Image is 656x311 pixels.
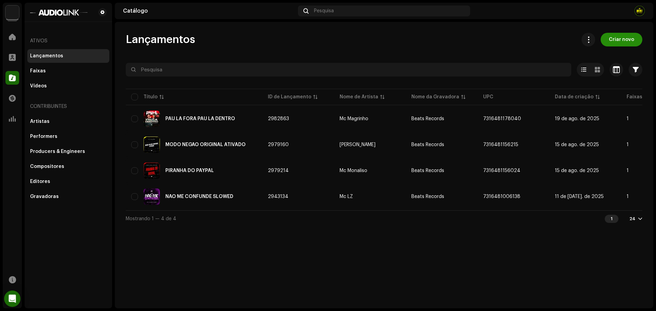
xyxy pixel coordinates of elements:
re-m-nav-item: Lançamentos [27,49,109,63]
div: Compositores [30,164,64,169]
div: Open Intercom Messenger [4,291,20,307]
span: 7316481156024 [483,168,520,173]
img: 1601779f-85bc-4fc7-87b8-abcd1ae7544a [30,8,87,16]
div: [PERSON_NAME] [340,142,375,147]
span: Beats Records [411,142,444,147]
div: Nome da Gravadora [411,94,459,100]
div: MODO NEGÃO ORIGINAL ATIVADO [165,142,246,147]
span: 15 de ago. de 2025 [555,168,599,173]
span: Pesquisa [314,8,334,14]
span: 19 de ago. de 2025 [555,116,599,121]
div: Mc Monaliso [340,168,367,173]
span: 7316481178040 [483,116,521,121]
div: Mc LZ [340,194,353,199]
img: 9b2b0da3-4347-46c7-8262-c02ccfe789ab [143,137,160,153]
span: 15 de ago. de 2025 [555,142,599,147]
input: Pesquisa [126,63,571,76]
re-a-nav-header: Contribuintes [27,98,109,115]
span: Mc Pett [340,142,400,147]
div: Gravadoras [30,194,59,199]
div: Nome de Artista [340,94,378,100]
div: NAO ME CONFUNDE SLOWED [165,194,233,199]
img: 730b9dfe-18b5-4111-b483-f30b0c182d82 [5,5,19,19]
div: 24 [629,216,635,222]
button: Criar novo [601,33,642,46]
span: Mc Magrinho [340,116,400,121]
div: Mc Magrinho [340,116,368,121]
span: Beats Records [411,194,444,199]
div: Título [143,94,158,100]
span: Beats Records [411,168,444,173]
div: ID de Lançamento [268,94,311,100]
img: 59071920-be5c-4817-adc7-e6b25216d48e [634,5,645,16]
re-m-nav-item: Artistas [27,115,109,128]
span: Criar novo [609,33,634,46]
div: PAU LÁ FORA PAU LÁ DENTRO [165,116,235,121]
div: PIRANHA DO PAYPAL [165,168,214,173]
div: Producers & Engineers [30,149,85,154]
re-m-nav-item: Editores [27,175,109,188]
re-m-nav-item: Vídeos [27,79,109,93]
div: Faixas [30,68,46,74]
re-a-nav-header: Ativos [27,33,109,49]
div: Data de criação [555,94,593,100]
re-m-nav-item: Faixas [27,64,109,78]
img: 9881d8cb-ba31-4f7e-8d4d-e1f99046f019 [143,111,160,127]
span: Lançamentos [126,33,195,46]
span: Mc LZ [340,194,400,199]
img: a68e15d7-b710-42a2-9767-9633be1b1b36 [143,162,160,179]
re-m-nav-item: Performers [27,130,109,143]
div: Artistas [30,119,50,124]
span: 7316481006138 [483,194,520,199]
div: Performers [30,134,57,139]
div: Vídeos [30,83,47,89]
span: 7316481156215 [483,142,518,147]
span: Mc Monaliso [340,168,400,173]
span: Beats Records [411,116,444,121]
re-m-nav-item: Gravadoras [27,190,109,203]
re-m-nav-item: Producers & Engineers [27,145,109,158]
div: Editores [30,179,50,184]
div: Catálogo [123,8,295,14]
span: 11 de jul. de 2025 [555,194,604,199]
span: Mostrando 1 — 4 de 4 [126,216,176,221]
span: 2979214 [268,168,289,173]
div: 1 [605,215,618,223]
span: 2943134 [268,194,288,199]
span: 2982863 [268,116,289,121]
div: Lançamentos [30,53,63,59]
img: 377aab9d-db09-48a8-8954-09ca0a23ef55 [143,188,160,205]
span: 2979160 [268,142,289,147]
re-m-nav-item: Compositores [27,160,109,173]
